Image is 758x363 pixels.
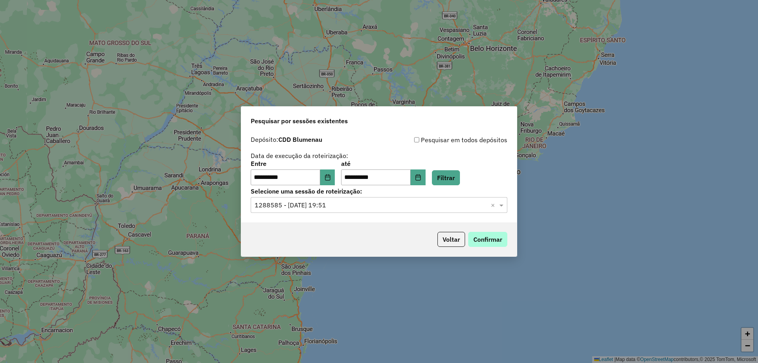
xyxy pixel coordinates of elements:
span: Pesquisar por sessões existentes [251,116,348,126]
label: Depósito: [251,135,322,144]
label: até [341,159,425,168]
label: Data de execução da roteirização: [251,151,348,160]
button: Choose Date [320,169,335,185]
strong: CDD Blumenau [278,135,322,143]
button: Choose Date [411,169,426,185]
label: Entre [251,159,335,168]
button: Filtrar [432,170,460,185]
div: Pesquisar em todos depósitos [379,135,507,145]
span: Clear all [491,200,497,210]
button: Confirmar [468,232,507,247]
label: Selecione uma sessão de roteirização: [251,186,507,196]
button: Voltar [437,232,465,247]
